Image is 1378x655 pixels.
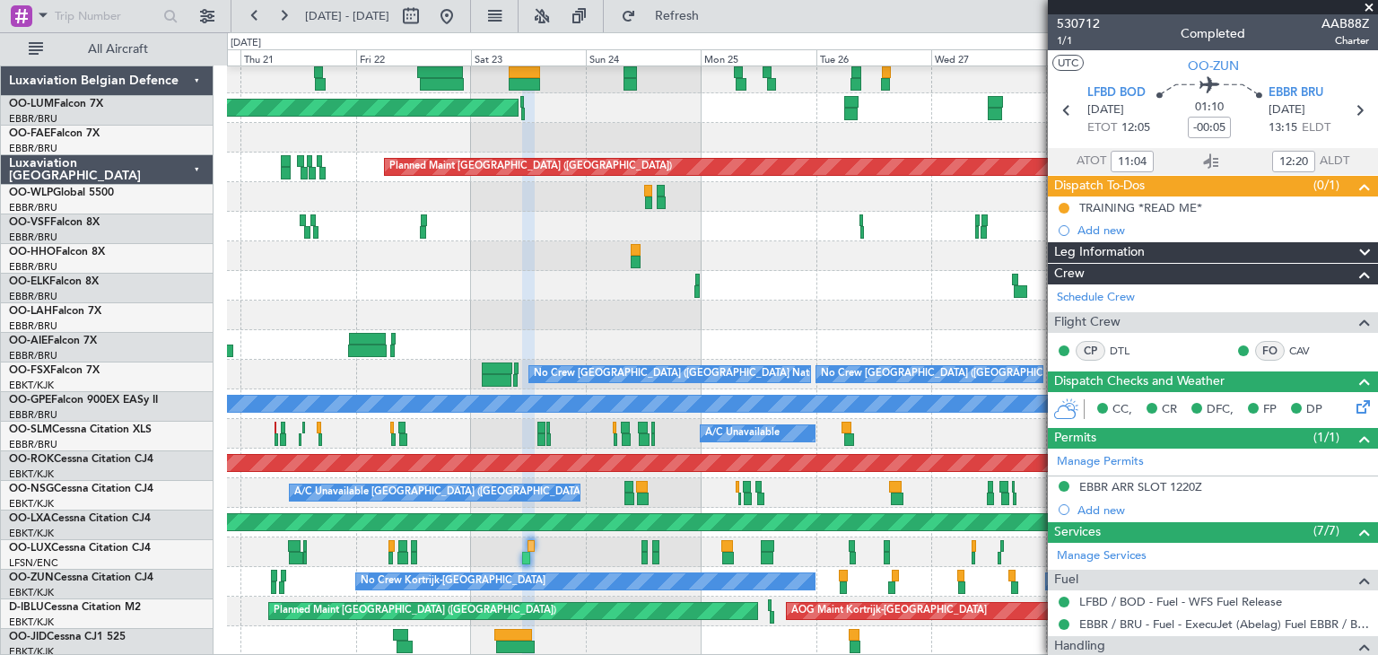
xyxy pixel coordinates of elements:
span: OO-GPE [9,395,51,406]
span: Permits [1054,428,1096,449]
span: All Aircraft [47,43,189,56]
span: (7/7) [1313,521,1339,540]
div: No Crew [GEOGRAPHIC_DATA] ([GEOGRAPHIC_DATA] National) [534,361,834,388]
span: Flight Crew [1054,312,1121,333]
span: Services [1054,522,1101,543]
a: EBBR / BRU - Fuel - ExecuJet (Abelag) Fuel EBBR / BRU [1079,616,1369,632]
a: DTL [1110,343,1150,359]
input: --:-- [1272,151,1315,172]
div: Thu 21 [240,49,355,65]
a: EBBR/BRU [9,142,57,155]
span: LFBD BOD [1087,84,1146,102]
a: D-IBLUCessna Citation M2 [9,602,141,613]
div: Add new [1077,502,1369,518]
span: DFC, [1207,401,1234,419]
span: ALDT [1320,153,1349,170]
span: OO-LUM [9,99,54,109]
span: CR [1162,401,1177,419]
div: EBBR ARR SLOT 1220Z [1079,479,1202,494]
span: OO-JID [9,632,47,642]
span: Crew [1054,264,1085,284]
span: OO-NSG [9,484,54,494]
input: --:-- [1111,151,1154,172]
span: OO-HHO [9,247,56,258]
div: No Crew [GEOGRAPHIC_DATA] ([GEOGRAPHIC_DATA] National) [821,361,1121,388]
a: OO-WLPGlobal 5500 [9,188,114,198]
a: OO-HHOFalcon 8X [9,247,105,258]
a: OO-ZUNCessna Citation CJ4 [9,572,153,583]
span: [DATE] [1087,101,1124,119]
div: CP [1076,341,1105,361]
div: AOG Maint Kortrijk-[GEOGRAPHIC_DATA] [791,598,987,624]
div: FO [1255,341,1285,361]
a: EBBR/BRU [9,231,57,244]
span: (0/1) [1313,176,1339,195]
span: [DATE] - [DATE] [305,8,389,24]
a: OO-LXACessna Citation CJ4 [9,513,151,524]
a: EBBR/BRU [9,260,57,274]
span: [DATE] [1269,101,1305,119]
span: DP [1306,401,1322,419]
span: OO-LXA [9,513,51,524]
span: OO-ZUN [1188,57,1239,75]
span: (1/1) [1313,428,1339,447]
a: EBKT/KJK [9,616,54,629]
div: Planned Maint [GEOGRAPHIC_DATA] ([GEOGRAPHIC_DATA]) [389,153,672,180]
a: OO-VSFFalcon 8X [9,217,100,228]
a: EBBR/BRU [9,290,57,303]
span: ETOT [1087,119,1117,137]
span: OO-ELK [9,276,49,287]
div: Tue 26 [816,49,931,65]
span: OO-FAE [9,128,50,139]
span: FP [1263,401,1277,419]
a: OO-LUXCessna Citation CJ4 [9,543,151,554]
span: 01:10 [1195,99,1224,117]
span: D-IBLU [9,602,44,613]
div: A/C Unavailable [GEOGRAPHIC_DATA] ([GEOGRAPHIC_DATA] National) [294,479,628,506]
span: OO-AIE [9,336,48,346]
div: [DATE] [231,36,261,51]
a: OO-JIDCessna CJ1 525 [9,632,126,642]
a: LFBD / BOD - Fuel - WFS Fuel Release [1079,594,1282,609]
span: OO-VSF [9,217,50,228]
div: A/C Unavailable [705,420,780,447]
div: TRAINING *READ ME* [1079,200,1202,215]
span: 13:15 [1269,119,1297,137]
a: EBKT/KJK [9,586,54,599]
div: Mon 25 [701,49,815,65]
span: Dispatch To-Dos [1054,176,1145,196]
div: Sat 23 [471,49,586,65]
a: LFSN/ENC [9,556,58,570]
span: 1/1 [1057,33,1100,48]
a: OO-GPEFalcon 900EX EASy II [9,395,158,406]
a: Manage Services [1057,547,1147,565]
input: Trip Number [55,3,158,30]
a: EBBR/BRU [9,112,57,126]
a: EBBR/BRU [9,438,57,451]
button: Refresh [613,2,720,31]
a: OO-LUMFalcon 7X [9,99,103,109]
a: OO-ROKCessna Citation CJ4 [9,454,153,465]
a: EBKT/KJK [9,497,54,511]
a: EBKT/KJK [9,467,54,481]
a: OO-FAEFalcon 7X [9,128,100,139]
span: Dispatch Checks and Weather [1054,371,1225,392]
a: OO-AIEFalcon 7X [9,336,97,346]
div: Completed [1181,24,1245,43]
a: EBKT/KJK [9,379,54,392]
a: EBBR/BRU [9,349,57,362]
span: OO-LUX [9,543,51,554]
span: OO-FSX [9,365,50,376]
div: Sun 24 [586,49,701,65]
button: UTC [1052,55,1084,71]
span: OO-SLM [9,424,52,435]
span: AAB88Z [1321,14,1369,33]
div: Wed 27 [931,49,1046,65]
a: EBBR/BRU [9,408,57,422]
span: Refresh [640,10,715,22]
a: OO-ELKFalcon 8X [9,276,99,287]
div: Add new [1077,223,1369,238]
div: Fri 22 [356,49,471,65]
span: 12:05 [1121,119,1150,137]
span: ELDT [1302,119,1330,137]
